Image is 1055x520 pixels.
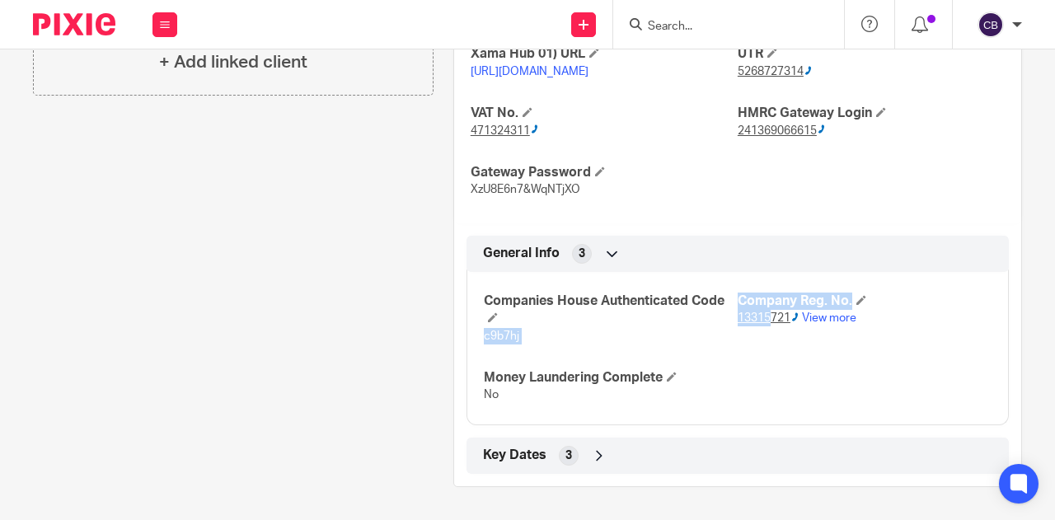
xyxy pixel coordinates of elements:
[471,125,530,137] ctcspan: 471324311
[471,66,588,77] a: [URL][DOMAIN_NAME]
[738,125,817,137] ctcspan: 241369066615
[484,330,519,342] span: c9b7hj
[565,447,572,464] span: 3
[978,12,1004,38] img: svg%3E
[802,312,856,324] a: View more
[738,312,790,324] ctcspan: 13315721
[159,49,307,75] h4: + Add linked client
[471,105,738,122] h4: VAT No.
[579,246,585,262] span: 3
[738,45,1005,63] h4: UTR
[471,45,738,63] h4: Xama Hub 01) URL
[738,293,992,310] h4: Company Reg. No.
[471,164,738,181] h4: Gateway Password
[484,389,499,401] span: No
[471,125,539,137] ctc: Call 471324311 with Linkus Desktop Client
[738,312,799,324] ctc: Call 13315721 with Linkus Desktop Client
[738,66,813,77] ctc: Call 5268727314 with Linkus Desktop Client
[471,184,580,195] span: XzU8E6n7&WqNTjXO
[33,13,115,35] img: Pixie
[738,125,826,137] ctc: Call 241369066615 with Linkus Desktop Client
[738,105,1005,122] h4: HMRC Gateway Login
[738,66,804,77] ctcspan: 5268727314
[483,245,560,262] span: General Info
[483,447,546,464] span: Key Dates
[646,20,795,35] input: Search
[484,293,738,328] h4: Companies House Authenticated Code
[484,369,738,386] h4: Money Laundering Complete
